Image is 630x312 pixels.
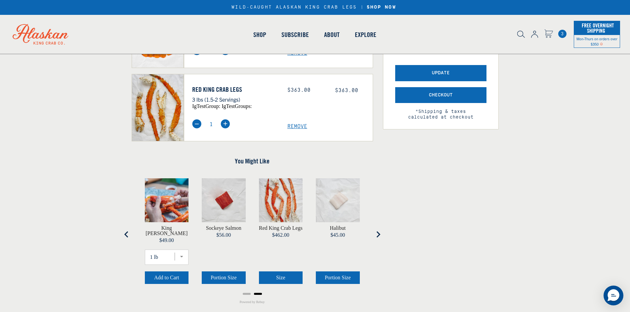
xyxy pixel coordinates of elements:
span: Free Overnight Shipping [580,20,614,36]
div: WILD-CAUGHT ALASKAN KING CRAB LEGS | [231,5,398,10]
button: Go to page 2 [254,293,262,295]
p: 3 lbs (1.5-2 Servings) [192,95,277,104]
img: account [531,31,538,38]
span: Size [276,275,285,280]
span: igTestGroups: [222,103,252,109]
span: Update [432,70,450,76]
span: $56.00 [216,232,231,238]
img: plus [221,119,230,128]
span: Mon-Thurs on orders over $350 [576,36,617,46]
a: Subscribe [274,16,316,53]
button: Go to page 1 [243,293,251,295]
img: search [517,31,525,38]
a: View Sockeye Salmon [206,225,241,231]
span: Shipping Notice Icon [600,42,603,46]
div: Messenger Dummy Widget [604,286,623,305]
button: Add to Cart [145,271,189,284]
span: $363.00 [335,87,358,93]
img: Red King Crab Legs - 3 lbs (1.5-2 Servings) [132,74,184,141]
span: igTestGroup: [192,103,220,109]
a: Red King Crab Legs [192,86,277,93]
span: Checkout [429,92,453,98]
span: $462.00 [272,232,289,238]
img: King Crab Knuckles [145,178,189,222]
div: product [309,172,366,291]
button: Go to first slide [371,228,385,241]
a: View Halibut [330,225,346,231]
select: variant of King Crab Knuckles [145,250,189,265]
a: Explore [347,16,384,53]
ul: Select a slide to show [132,291,373,296]
strong: SHOP NOW [367,5,396,10]
span: $45.00 [330,232,345,238]
a: SHOP NOW [364,5,399,10]
div: $363.00 [287,87,325,93]
a: About [316,16,347,53]
a: View Red King Crab Legs [259,225,303,231]
div: product [195,172,252,291]
img: minus [192,119,201,128]
a: Cart [558,30,567,38]
h4: You Might Like [132,157,373,165]
span: 3 [558,30,567,38]
a: Remove [287,123,373,130]
a: Cart [544,29,553,39]
a: Shop [246,16,274,53]
div: product [138,172,195,291]
img: Sockeye Salmon [202,178,246,222]
a: View King Crab Knuckles [145,225,189,236]
button: Select Red King Crab Legs size [259,271,303,284]
button: Select Halibut portion size [316,271,360,284]
span: Add to Cart [154,275,179,280]
a: Powered by Rebuy [239,297,265,307]
span: *Shipping & taxes calculated at checkout [395,103,486,120]
img: Red King Crab Legs [259,178,303,222]
button: Checkout [395,87,486,103]
button: Update [395,65,486,81]
span: Portion Size [325,275,351,280]
button: Select Sockeye Salmon portion size [202,271,246,284]
img: Alaskan King Crab Co. logo [3,15,78,54]
button: Previous slide [120,228,133,241]
div: product [252,172,310,291]
span: $49.00 [159,237,174,243]
span: Portion Size [211,275,237,280]
img: Halibut [316,178,360,222]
